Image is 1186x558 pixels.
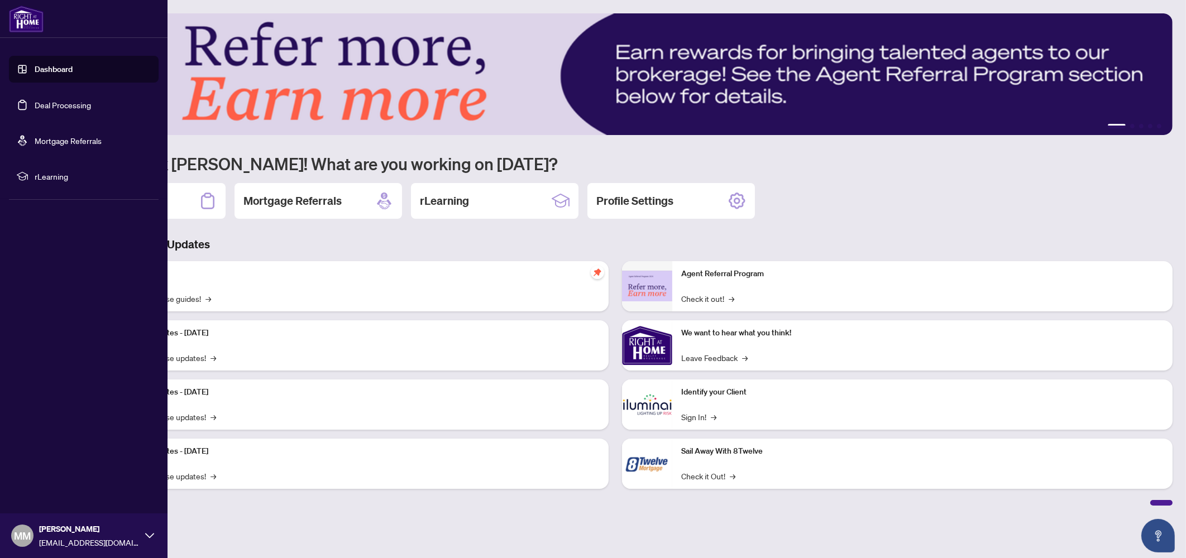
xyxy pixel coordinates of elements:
span: → [729,292,734,305]
button: 1 [1108,124,1126,128]
button: 2 [1130,124,1135,128]
h2: Mortgage Referrals [243,193,342,209]
p: Self-Help [117,268,600,280]
p: Platform Updates - [DATE] [117,445,600,458]
h1: Welcome back [PERSON_NAME]! What are you working on [DATE]? [58,153,1173,174]
img: Agent Referral Program [622,271,672,301]
button: Open asap [1141,519,1175,552]
p: We want to hear what you think! [681,327,1164,339]
span: → [730,470,735,482]
button: 4 [1148,124,1152,128]
p: Identify your Client [681,386,1164,398]
span: MM [14,528,31,543]
img: We want to hear what you think! [622,320,672,371]
span: → [205,292,211,305]
a: Check it Out!→ [681,470,735,482]
span: → [711,411,716,423]
span: pushpin [591,266,604,279]
p: Platform Updates - [DATE] [117,386,600,398]
span: → [742,352,748,364]
a: Dashboard [35,64,73,74]
h2: rLearning [420,193,469,209]
p: Platform Updates - [DATE] [117,327,600,339]
p: Agent Referral Program [681,268,1164,280]
h2: Profile Settings [596,193,673,209]
button: 5 [1157,124,1161,128]
img: logo [9,6,44,32]
button: 3 [1139,124,1144,128]
img: Slide 0 [58,13,1173,135]
a: Sign In!→ [681,411,716,423]
a: Leave Feedback→ [681,352,748,364]
span: [EMAIL_ADDRESS][DOMAIN_NAME] [39,536,140,549]
span: → [211,470,216,482]
span: [PERSON_NAME] [39,523,140,535]
a: Deal Processing [35,100,91,110]
a: Mortgage Referrals [35,136,102,146]
img: Identify your Client [622,379,672,430]
img: Sail Away With 8Twelve [622,439,672,489]
a: Check it out!→ [681,292,734,305]
span: → [211,411,216,423]
span: → [211,352,216,364]
p: Sail Away With 8Twelve [681,445,1164,458]
span: rLearning [35,170,151,182]
h3: Brokerage & Industry Updates [58,237,1173,252]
